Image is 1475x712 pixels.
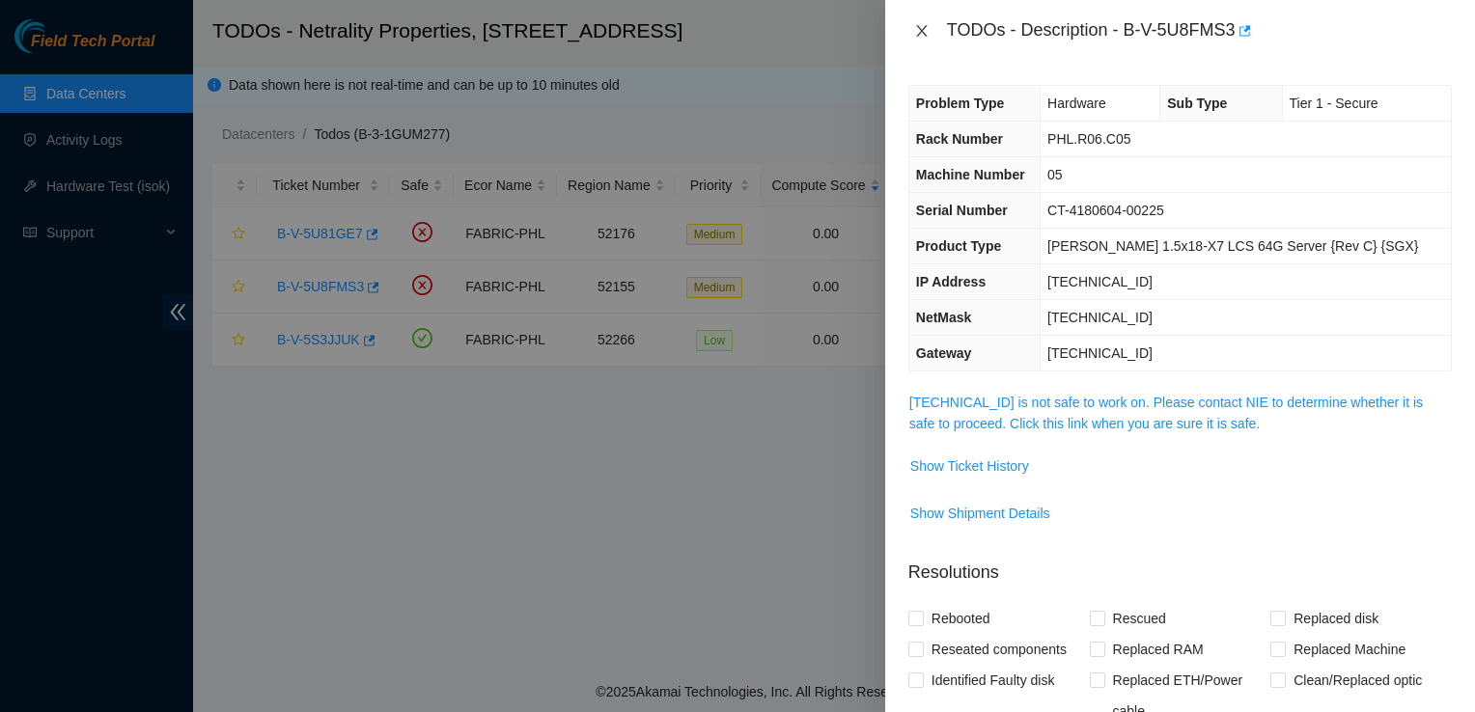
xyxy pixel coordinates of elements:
p: Resolutions [908,544,1452,586]
span: Replaced RAM [1105,634,1211,665]
div: TODOs - Description - B-V-5U8FMS3 [947,15,1452,46]
span: Sub Type [1167,96,1227,111]
span: CT-4180604-00225 [1047,203,1164,218]
span: Clean/Replaced optic [1286,665,1430,696]
span: Machine Number [916,167,1025,182]
button: Show Shipment Details [909,498,1051,529]
span: Rack Number [916,131,1003,147]
span: Show Shipment Details [910,503,1050,524]
span: close [914,23,930,39]
span: IP Address [916,274,986,289]
span: Replaced Machine [1286,634,1413,665]
span: 05 [1047,167,1063,182]
span: Rescued [1105,603,1174,634]
span: [PERSON_NAME] 1.5x18-X7 LCS 64G Server {Rev C} {SGX} [1047,238,1418,254]
span: [TECHNICAL_ID] [1047,345,1153,361]
span: NetMask [916,310,972,325]
span: PHL.R06.C05 [1047,131,1130,147]
span: [TECHNICAL_ID] [1047,274,1153,289]
span: Rebooted [924,603,998,634]
span: Hardware [1047,96,1106,111]
span: Show Ticket History [910,455,1029,477]
button: Show Ticket History [909,451,1030,481]
span: Reseated components [924,634,1074,665]
span: Identified Faulty disk [924,665,1063,696]
span: Gateway [916,345,972,361]
span: Product Type [916,238,1001,254]
span: Problem Type [916,96,1005,111]
a: [TECHNICAL_ID] is not safe to work on. Please contact NIE to determine whether it is safe to proc... [909,395,1423,431]
span: Serial Number [916,203,1008,218]
button: Close [908,22,935,41]
span: Tier 1 - Secure [1290,96,1378,111]
span: [TECHNICAL_ID] [1047,310,1153,325]
span: Replaced disk [1286,603,1386,634]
